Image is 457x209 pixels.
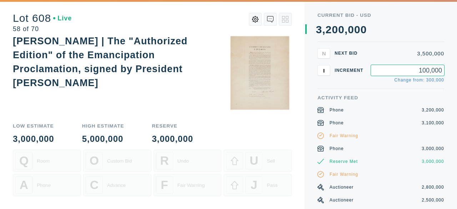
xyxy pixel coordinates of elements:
button: QRoom [13,150,81,172]
div: 2 [326,24,332,35]
span: R [160,154,169,168]
div: , [322,24,326,131]
div: Fair Warning [177,183,205,188]
span: A [20,178,28,192]
button: CAdvance [83,174,151,196]
span: O [90,154,99,168]
div: Change from: 300,000 [395,78,444,82]
div: 58 of 70 [13,26,72,32]
button: I [317,65,330,76]
div: Increment [335,68,367,73]
div: 3,100,000 [422,120,444,126]
div: 3,000,000 [152,135,193,143]
span: I [323,68,325,74]
div: 3,000,000 [422,158,444,165]
div: 0 [332,24,338,35]
button: N [317,48,330,59]
div: 3,000,000 [422,145,444,152]
div: Auctioneer [330,197,353,203]
div: Phone [330,145,344,152]
div: 5,000,000 [82,135,124,143]
button: JPass [224,174,292,196]
div: Custom Bid [107,158,132,164]
div: Undo [177,158,189,164]
div: Reserve Met [330,158,358,165]
div: [PERSON_NAME] | The "Authorized Edition" of the Emancipation Proclamation, signed by President [P... [13,36,187,88]
button: USell [224,150,292,172]
div: Current Bid - USD [317,13,444,18]
div: Next Bid [335,51,367,55]
span: C [90,178,99,192]
span: N [322,50,326,56]
button: APhone [13,174,81,196]
button: FFair Warning [154,174,222,196]
div: 0 [348,24,354,35]
div: 3,000,000 [13,135,54,143]
div: 0 [338,24,345,35]
div: Auctioneer [330,184,353,190]
div: 2,500,000 [422,197,444,203]
div: Phone [330,120,344,126]
div: Fair Warning [330,133,358,139]
div: 3,200,000 [422,107,444,113]
span: Q [19,154,29,168]
div: High Estimate [82,124,124,129]
div: Phone [330,107,344,113]
div: 0 [361,24,367,35]
div: 0 [354,24,361,35]
div: Reserve [152,124,193,129]
span: J [251,178,257,192]
button: OCustom Bid [83,150,151,172]
button: RUndo [154,150,222,172]
div: Activity Feed [317,95,444,100]
div: Lot 608 [13,13,72,24]
div: Advance [107,183,126,188]
div: , [345,24,348,131]
div: Phone [37,183,51,188]
div: 3 [316,24,322,35]
div: Fair Warning [330,171,358,178]
div: Low Estimate [13,124,54,129]
span: U [250,154,258,168]
span: F [161,178,168,192]
div: Pass [267,183,277,188]
div: Room [37,158,50,164]
div: 3,500,000 [371,51,444,56]
div: 2,800,000 [422,184,444,190]
div: Sell [267,158,275,164]
div: Live [53,15,72,21]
